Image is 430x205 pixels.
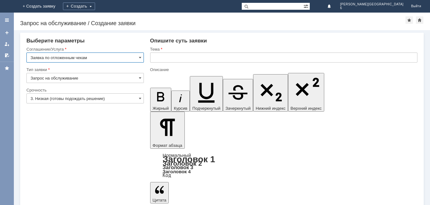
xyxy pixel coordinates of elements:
a: Заголовок 2 [163,160,202,167]
span: Опишите суть заявки [150,38,207,44]
a: Заголовок 1 [163,154,215,164]
span: Цитата [153,198,167,202]
span: Верхний индекс [291,106,322,111]
div: Сделать домашней страницей [416,16,423,24]
div: Описание [150,68,416,72]
button: Зачеркнутый [223,79,253,112]
span: Расширенный поиск [303,3,310,9]
span: Курсив [174,106,187,111]
div: Срочность [26,88,143,92]
div: Тема [150,47,416,51]
button: Формат абзаца [150,112,185,149]
button: Нижний индекс [253,74,288,112]
a: Код [163,173,171,178]
a: Нормальный [163,152,191,158]
a: Мои заявки [2,39,12,49]
div: Соглашение/Услуга [26,47,143,51]
span: Выберите параметры [26,38,85,44]
span: Жирный [153,106,169,111]
div: Формат абзаца [150,153,417,178]
a: Заголовок 4 [163,169,191,174]
span: Формат абзаца [153,143,182,148]
button: Цитата [150,182,169,203]
div: Создать [63,3,95,10]
span: [PERSON_NAME][GEOGRAPHIC_DATA] [340,3,404,6]
button: Курсив [171,91,190,112]
span: 6 [340,6,404,10]
span: Зачеркнутый [225,106,251,111]
span: Подчеркнутый [192,106,220,111]
button: Верхний индекс [288,73,324,112]
div: Добавить в избранное [405,16,413,24]
div: Тип заявки [26,68,143,72]
button: Жирный [150,88,172,112]
a: Создать заявку [2,28,12,38]
button: Подчеркнутый [190,76,223,112]
a: Мои согласования [2,50,12,60]
div: Запрос на обслуживание / Создание заявки [20,20,405,26]
span: Нижний индекс [256,106,286,111]
a: Заголовок 3 [163,164,193,170]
